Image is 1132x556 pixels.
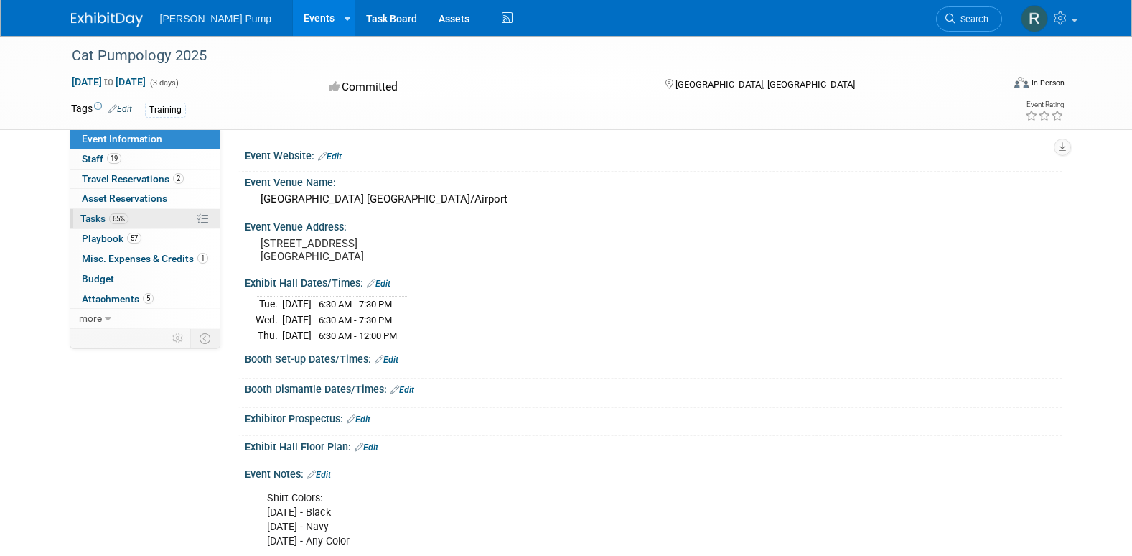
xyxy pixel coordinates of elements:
[955,14,988,24] span: Search
[245,145,1062,164] div: Event Website:
[70,309,220,328] a: more
[282,312,312,328] td: [DATE]
[102,76,116,88] span: to
[190,329,220,348] td: Toggle Event Tabs
[256,297,282,312] td: Tue.
[245,408,1062,427] div: Exhibitor Prospectus:
[917,75,1065,96] div: Event Format
[245,436,1062,455] div: Exhibit Hall Floor Plan:
[261,237,569,263] pre: [STREET_ADDRESS] [GEOGRAPHIC_DATA]
[307,470,331,480] a: Edit
[1021,5,1048,32] img: Robert Lega
[675,79,855,90] span: [GEOGRAPHIC_DATA], [GEOGRAPHIC_DATA]
[173,173,184,184] span: 2
[324,75,642,100] div: Committed
[71,12,143,27] img: ExhibitDay
[245,463,1062,482] div: Event Notes:
[70,249,220,269] a: Misc. Expenses & Credits1
[82,273,114,284] span: Budget
[109,213,128,224] span: 65%
[245,348,1062,367] div: Booth Set-up Dates/Times:
[355,443,378,453] a: Edit
[1014,77,1029,88] img: Format-Inperson.png
[82,173,184,185] span: Travel Reservations
[282,297,312,312] td: [DATE]
[245,172,1062,190] div: Event Venue Name:
[319,315,392,325] span: 6:30 AM - 7:30 PM
[1031,78,1065,88] div: In-Person
[319,330,397,341] span: 6:30 AM - 12:00 PM
[256,312,282,328] td: Wed.
[160,13,272,24] span: [PERSON_NAME] Pump
[70,289,220,309] a: Attachments5
[245,216,1062,234] div: Event Venue Address:
[245,379,1062,397] div: Booth Dismantle Dates/Times:
[256,328,282,343] td: Thu.
[390,385,414,395] a: Edit
[282,328,312,343] td: [DATE]
[197,253,208,264] span: 1
[82,253,208,264] span: Misc. Expenses & Credits
[149,78,179,88] span: (3 days)
[319,299,392,310] span: 6:30 AM - 7:30 PM
[79,312,102,324] span: more
[245,272,1062,291] div: Exhibit Hall Dates/Times:
[166,329,191,348] td: Personalize Event Tab Strip
[67,43,981,69] div: Cat Pumpology 2025
[108,104,132,114] a: Edit
[107,153,121,164] span: 19
[70,189,220,208] a: Asset Reservations
[256,188,1051,210] div: [GEOGRAPHIC_DATA] [GEOGRAPHIC_DATA]/Airport
[70,269,220,289] a: Budget
[70,170,220,189] a: Travel Reservations2
[71,75,146,88] span: [DATE] [DATE]
[318,152,342,162] a: Edit
[82,193,167,204] span: Asset Reservations
[82,293,154,305] span: Attachments
[80,213,128,224] span: Tasks
[71,101,132,118] td: Tags
[82,233,141,244] span: Playbook
[145,103,186,118] div: Training
[347,414,370,425] a: Edit
[143,293,154,304] span: 5
[127,233,141,244] span: 57
[70,209,220,228] a: Tasks65%
[375,355,398,365] a: Edit
[70,149,220,169] a: Staff19
[70,229,220,249] a: Playbook57
[367,279,390,289] a: Edit
[1025,101,1064,108] div: Event Rating
[70,129,220,149] a: Event Information
[936,6,1002,32] a: Search
[82,153,121,165] span: Staff
[82,133,162,144] span: Event Information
